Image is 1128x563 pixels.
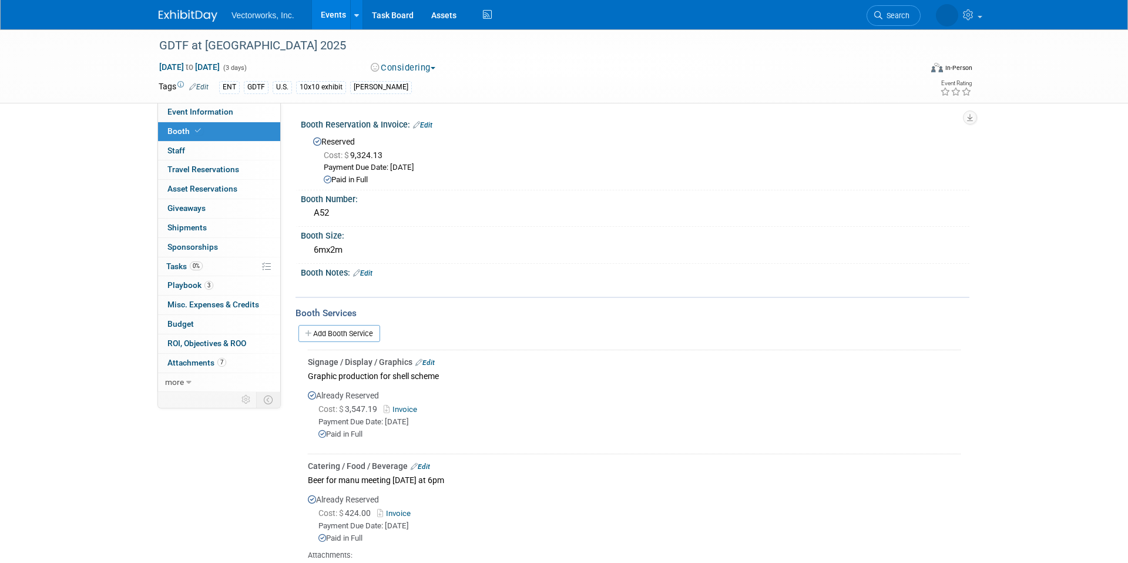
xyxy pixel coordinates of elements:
[167,242,218,252] span: Sponsorships
[377,509,415,518] a: Invoice
[413,121,432,129] a: Edit
[318,508,375,518] span: 424.00
[167,339,246,348] span: ROI, Objectives & ROO
[236,392,257,407] td: Personalize Event Tab Strip
[244,81,268,93] div: GDTF
[308,384,961,450] div: Already Reserved
[158,103,280,122] a: Event Information
[301,190,969,205] div: Booth Number:
[167,107,233,116] span: Event Information
[158,142,280,160] a: Staff
[411,463,430,471] a: Edit
[308,460,961,472] div: Catering / Food / Beverage
[158,238,280,257] a: Sponsorships
[167,223,207,232] span: Shipments
[166,262,203,271] span: Tasks
[310,204,961,222] div: A52
[158,180,280,199] a: Asset Reservations
[867,5,921,26] a: Search
[158,276,280,295] a: Playbook3
[310,133,961,186] div: Reserved
[158,219,280,237] a: Shipments
[158,199,280,218] a: Giveaways
[318,429,961,440] div: Paid in Full
[158,373,280,392] a: more
[158,160,280,179] a: Travel Reservations
[384,405,422,414] a: Invoice
[851,61,972,79] div: Event Format
[167,146,185,155] span: Staff
[318,533,961,544] div: Paid in Full
[158,334,280,353] a: ROI, Objectives & ROO
[350,81,412,93] div: [PERSON_NAME]
[158,315,280,334] a: Budget
[415,358,435,367] a: Edit
[158,296,280,314] a: Misc. Expenses & Credits
[273,81,292,93] div: U.S.
[296,307,969,320] div: Booth Services
[318,404,345,414] span: Cost: $
[167,280,213,290] span: Playbook
[308,550,961,561] div: Attachments:
[167,319,194,329] span: Budget
[167,203,206,213] span: Giveaways
[165,377,184,387] span: more
[204,281,213,290] span: 3
[931,63,943,72] img: Format-Inperson.png
[167,300,259,309] span: Misc. Expenses & Credits
[318,508,345,518] span: Cost: $
[158,257,280,276] a: Tasks0%
[882,11,909,20] span: Search
[158,354,280,373] a: Attachments7
[936,4,958,26] img: Tania Arabian
[190,262,203,270] span: 0%
[301,264,969,279] div: Booth Notes:
[318,521,961,532] div: Payment Due Date: [DATE]
[195,128,201,134] i: Booth reservation complete
[231,11,294,20] span: Vectorworks, Inc.
[945,63,972,72] div: In-Person
[301,116,969,131] div: Booth Reservation & Invoice:
[301,227,969,242] div: Booth Size:
[155,35,903,56] div: GDTF at [GEOGRAPHIC_DATA] 2025
[158,122,280,141] a: Booth
[219,81,240,93] div: ENT
[296,81,346,93] div: 10x10 exhibit
[308,356,961,368] div: Signage / Display / Graphics
[222,64,247,72] span: (3 days)
[257,392,281,407] td: Toggle Event Tabs
[308,472,961,488] div: Beer for manu meeting [DATE] at 6pm
[310,241,961,259] div: 6mx2m
[167,165,239,174] span: Travel Reservations
[324,150,350,160] span: Cost: $
[318,404,382,414] span: 3,547.19
[159,10,217,22] img: ExhibitDay
[308,368,961,384] div: Graphic production for shell scheme
[298,325,380,342] a: Add Booth Service
[167,184,237,193] span: Asset Reservations
[167,126,203,136] span: Booth
[217,358,226,367] span: 7
[159,62,220,72] span: [DATE] [DATE]
[159,81,209,94] td: Tags
[324,162,961,173] div: Payment Due Date: [DATE]
[353,269,372,277] a: Edit
[940,81,972,86] div: Event Rating
[318,417,961,428] div: Payment Due Date: [DATE]
[184,62,195,72] span: to
[189,83,209,91] a: Edit
[167,358,226,367] span: Attachments
[324,150,387,160] span: 9,324.13
[324,175,961,186] div: Paid in Full
[367,62,440,74] button: Considering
